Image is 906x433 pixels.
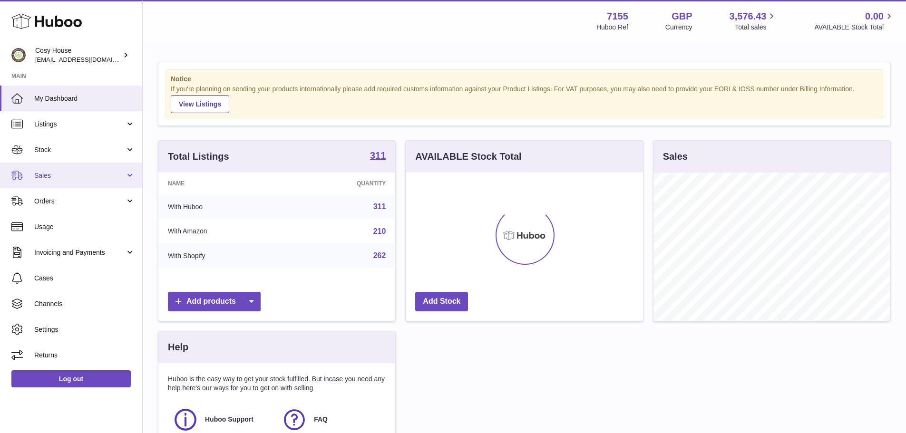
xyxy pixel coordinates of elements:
td: With Amazon [158,219,288,244]
h3: Help [168,341,188,354]
td: With Shopify [158,243,288,268]
span: Listings [34,120,125,129]
a: View Listings [171,95,229,113]
th: Name [158,173,288,194]
a: Huboo Support [173,407,272,433]
a: Add Stock [415,292,468,311]
p: Huboo is the easy way to get your stock fulfilled. But incase you need any help here's our ways f... [168,375,386,393]
span: Invoicing and Payments [34,248,125,257]
a: 0.00 AVAILABLE Stock Total [814,10,895,32]
strong: Notice [171,75,878,84]
span: My Dashboard [34,94,135,103]
span: Cases [34,274,135,283]
a: 3,576.43 Total sales [730,10,778,32]
span: Total sales [735,23,777,32]
span: 3,576.43 [730,10,767,23]
span: Stock [34,145,125,154]
th: Quantity [288,173,396,194]
h3: AVAILABLE Stock Total [415,150,521,163]
div: Huboo Ref [596,23,628,32]
span: [EMAIL_ADDRESS][DOMAIN_NAME] [35,56,140,63]
span: FAQ [314,415,328,424]
div: Cosy House [35,46,121,64]
h3: Total Listings [168,150,229,163]
strong: 7155 [607,10,628,23]
h3: Sales [663,150,688,163]
span: Settings [34,325,135,334]
td: With Huboo [158,194,288,219]
span: 0.00 [865,10,884,23]
a: 210 [373,227,386,235]
strong: 311 [370,151,386,160]
a: 262 [373,251,386,260]
a: 311 [373,202,386,211]
span: Sales [34,171,125,180]
img: info@wholesomegoods.com [11,48,26,62]
span: Channels [34,299,135,308]
a: 311 [370,151,386,162]
span: Usage [34,222,135,231]
span: Orders [34,197,125,206]
a: Add products [168,292,261,311]
a: Log out [11,370,131,387]
div: If you're planning on sending your products internationally please add required customs informati... [171,85,878,113]
strong: GBP [672,10,692,23]
a: FAQ [282,407,381,433]
div: Currency [665,23,692,32]
span: Huboo Support [205,415,253,424]
span: AVAILABLE Stock Total [814,23,895,32]
span: Returns [34,351,135,360]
